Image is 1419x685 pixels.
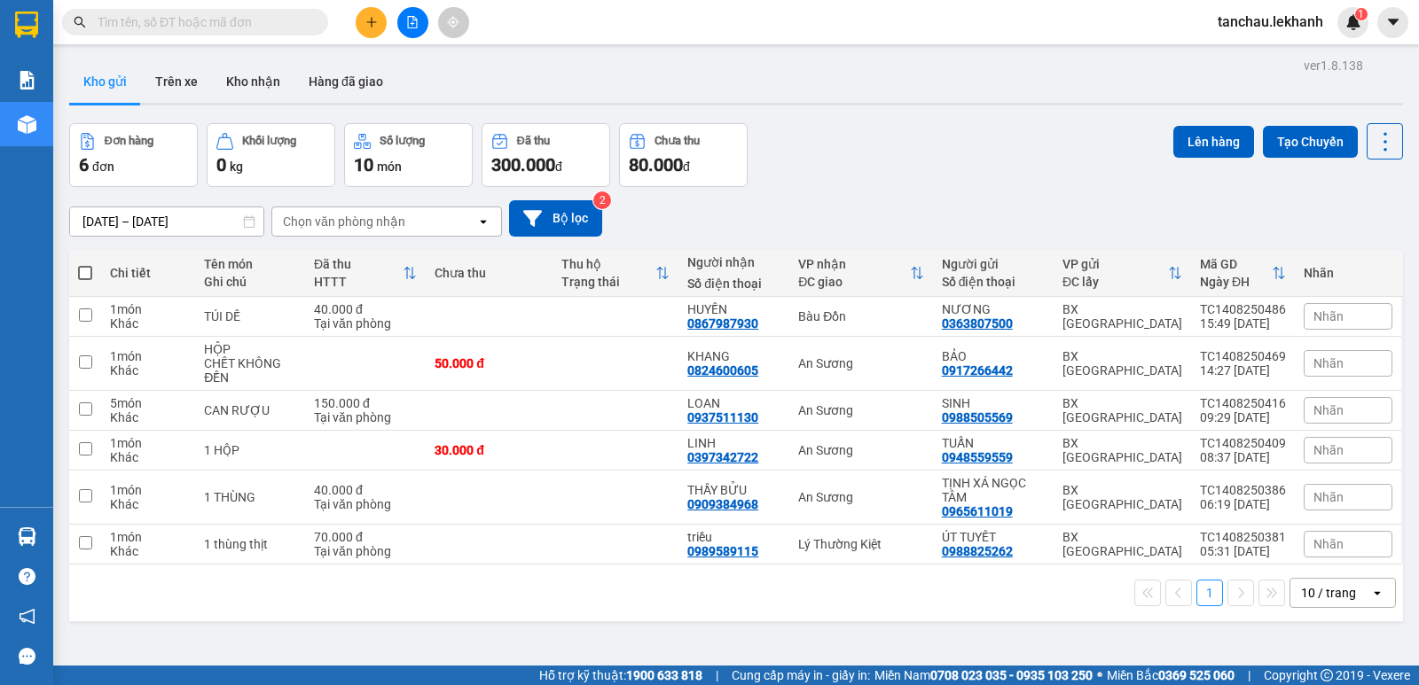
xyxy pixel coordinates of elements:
[942,544,1013,558] div: 0988825262
[204,309,296,323] div: TÚI DẾ
[1248,666,1250,685] span: |
[789,250,932,297] th: Toggle SortBy
[1200,349,1286,363] div: TC1408250469
[798,443,923,457] div: An Sương
[798,537,923,551] div: Lý Thường Kiệt
[539,666,702,685] span: Hỗ trợ kỹ thuật:
[314,483,417,497] div: 40.000 đ
[1107,666,1235,685] span: Miền Bắc
[110,436,186,450] div: 1 món
[1301,584,1356,602] div: 10 / trang
[942,275,1045,289] div: Số điện thoại
[1200,363,1286,378] div: 14:27 [DATE]
[798,356,923,370] div: An Sương
[294,60,397,103] button: Hàng đã giao
[212,60,294,103] button: Kho nhận
[1200,530,1286,544] div: TC1408250381
[942,302,1045,316] div: NƯƠNG
[69,123,198,187] button: Đơn hàng6đơn
[1173,126,1254,158] button: Lên hàng
[74,16,86,28] span: search
[204,275,296,289] div: Ghi chú
[553,250,679,297] th: Toggle SortBy
[1062,483,1182,511] div: BX [GEOGRAPHIC_DATA]
[1345,14,1361,30] img: icon-new-feature
[1355,8,1368,20] sup: 1
[230,160,243,174] span: kg
[204,537,296,551] div: 1 thùng thịt
[70,207,263,236] input: Select a date range.
[687,255,780,269] div: Người nhận
[1263,126,1358,158] button: Tạo Chuyến
[942,436,1045,450] div: TUẤN
[314,302,417,316] div: 40.000 đ
[561,257,656,271] div: Thu hộ
[110,316,186,331] div: Khác
[1200,483,1286,497] div: TC1408250386
[435,266,544,280] div: Chưa thu
[1196,580,1223,606] button: 1
[1304,266,1392,280] div: Nhãn
[216,154,226,175] span: 0
[874,666,1093,685] span: Miền Nam
[18,71,36,90] img: solution-icon
[555,160,562,174] span: đ
[1313,537,1344,551] span: Nhãn
[406,16,419,28] span: file-add
[110,363,186,378] div: Khác
[1385,14,1401,30] span: caret-down
[942,450,1013,464] div: 0948559559
[619,123,748,187] button: Chưa thu80.000đ
[105,135,153,147] div: Đơn hàng
[1313,309,1344,323] span: Nhãn
[204,257,296,271] div: Tên món
[435,443,544,457] div: 30.000 đ
[69,60,141,103] button: Kho gửi
[687,396,780,410] div: LOAN
[204,403,296,417] div: CAN RƯỢU
[687,544,758,558] div: 0989589115
[687,483,780,497] div: THẦY BỬU
[1200,497,1286,511] div: 06:19 [DATE]
[1200,544,1286,558] div: 05:31 [DATE]
[141,60,212,103] button: Trên xe
[942,363,1013,378] div: 0917266442
[314,530,417,544] div: 70.000 đ
[1158,668,1235,682] strong: 0369 525 060
[1097,672,1102,679] span: ⚪️
[655,135,700,147] div: Chưa thu
[110,483,186,497] div: 1 món
[1321,669,1333,681] span: copyright
[1200,436,1286,450] div: TC1408250409
[561,275,656,289] div: Trạng thái
[476,214,490,229] svg: open
[626,668,702,682] strong: 1900 633 818
[204,443,296,457] div: 1 HỘP
[110,450,186,464] div: Khác
[314,275,403,289] div: HTTT
[687,410,758,424] div: 0937511130
[687,530,780,544] div: triều
[687,363,758,378] div: 0824600605
[687,316,758,331] div: 0867987930
[305,250,426,297] th: Toggle SortBy
[110,349,186,363] div: 1 món
[110,302,186,316] div: 1 món
[1200,316,1286,331] div: 15:49 [DATE]
[92,160,114,174] span: đơn
[18,115,36,134] img: warehouse-icon
[1203,11,1337,33] span: tanchau.lekhanh
[204,356,296,385] div: CHẾT KHÔNG ĐỀN
[447,16,459,28] span: aim
[716,666,718,685] span: |
[798,257,909,271] div: VP nhận
[1200,275,1272,289] div: Ngày ĐH
[18,527,36,546] img: warehouse-icon
[1313,403,1344,417] span: Nhãn
[207,123,335,187] button: Khối lượng0kg
[380,135,425,147] div: Số lượng
[1377,7,1408,38] button: caret-down
[110,266,186,280] div: Chi tiết
[314,316,417,331] div: Tại văn phòng
[19,568,35,585] span: question-circle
